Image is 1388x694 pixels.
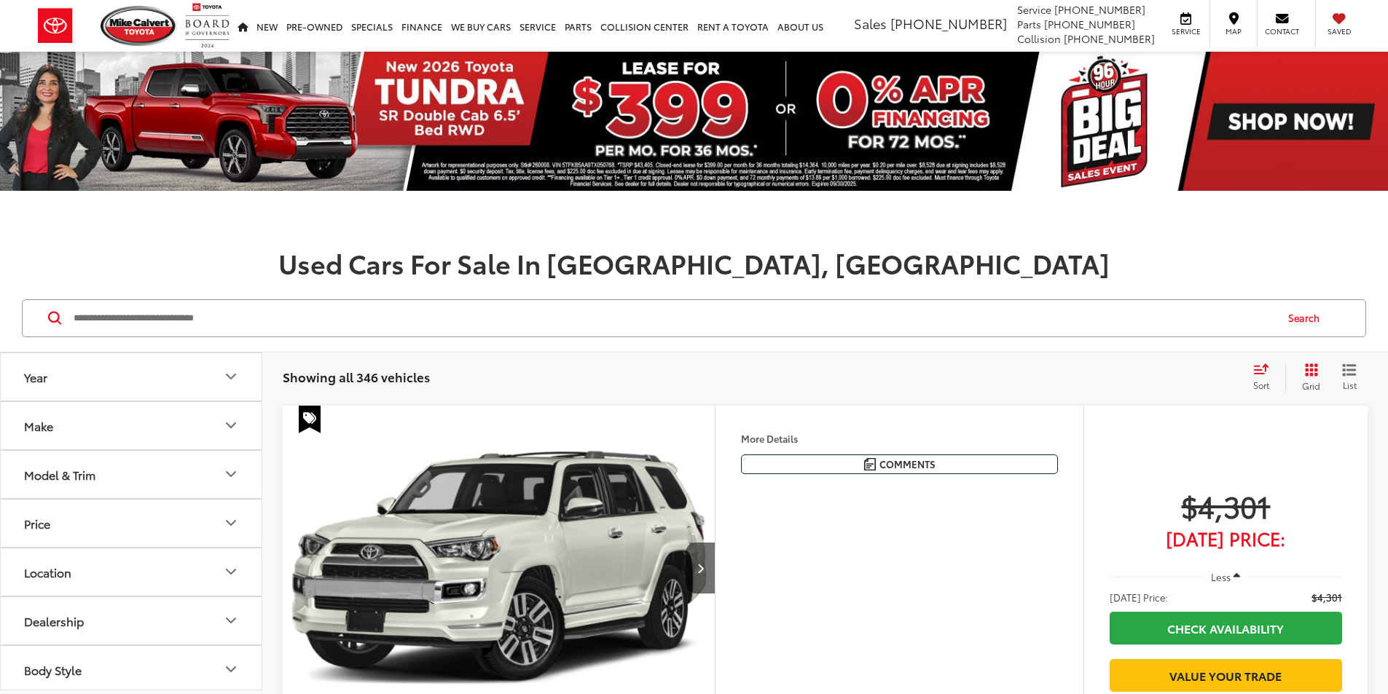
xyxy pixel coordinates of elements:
span: Service [1017,2,1051,17]
span: [PHONE_NUMBER] [890,14,1007,33]
span: [PHONE_NUMBER] [1064,31,1155,46]
img: Comments [864,458,876,470]
span: Service [1169,26,1202,36]
div: Year [222,368,240,385]
button: Body StyleBody Style [1,646,263,693]
span: Parts [1017,17,1041,31]
span: $4,301 [1311,590,1342,604]
div: Price [24,516,50,530]
button: Comments [741,454,1058,474]
span: Less [1211,570,1231,583]
button: YearYear [1,353,263,401]
h4: More Details [741,433,1058,443]
div: Price [222,514,240,532]
button: Grid View [1285,363,1331,392]
button: DealershipDealership [1,597,263,644]
button: Select sort value [1246,363,1285,392]
span: $4,301 [1110,487,1342,524]
a: Check Availability [1110,612,1342,644]
button: Model & TrimModel & Trim [1,451,263,498]
a: Value Your Trade [1110,659,1342,692]
span: Sort [1253,379,1269,391]
span: Sales [854,14,887,33]
span: [DATE] Price: [1110,590,1168,604]
div: Model & Trim [222,465,240,483]
div: Location [24,565,71,579]
span: Comments [879,457,936,471]
span: Grid [1302,379,1320,392]
div: Year [24,370,47,384]
button: Next image [686,543,715,594]
div: Location [222,563,240,580]
button: Search [1274,300,1341,336]
div: Dealership [24,614,84,628]
input: Search by Make, Model, or Keyword [72,301,1274,336]
img: Mike Calvert Toyota [101,6,178,46]
span: [PHONE_NUMBER] [1054,2,1145,17]
button: LocationLocation [1,548,263,596]
button: List View [1331,363,1368,392]
span: Showing all 346 vehicles [283,368,430,385]
span: [DATE] Price: [1110,531,1342,545]
span: Saved [1323,26,1355,36]
span: [PHONE_NUMBER] [1044,17,1135,31]
button: MakeMake [1,402,263,449]
div: Body Style [222,661,240,678]
button: PricePrice [1,500,263,547]
div: Body Style [24,663,82,677]
button: Less [1204,564,1248,590]
span: Map [1218,26,1250,36]
span: List [1342,379,1357,391]
span: Collision [1017,31,1061,46]
div: Model & Trim [24,468,95,481]
div: Make [222,417,240,434]
div: Make [24,419,53,433]
span: Contact [1265,26,1299,36]
span: Special [299,406,321,433]
div: Dealership [222,612,240,629]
